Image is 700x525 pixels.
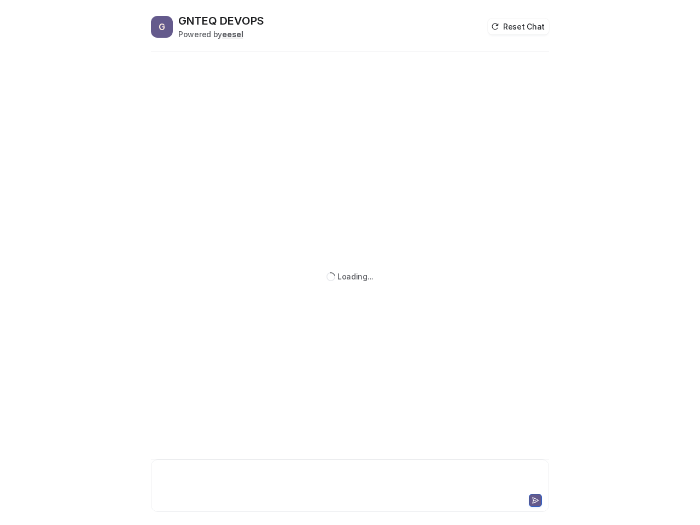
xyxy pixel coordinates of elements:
div: Loading... [337,271,374,282]
div: Powered by [178,28,264,40]
button: Reset Chat [488,19,549,34]
b: eesel [222,30,243,39]
h2: GNTEQ DEVOPS [178,13,264,28]
span: G [151,16,173,38]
